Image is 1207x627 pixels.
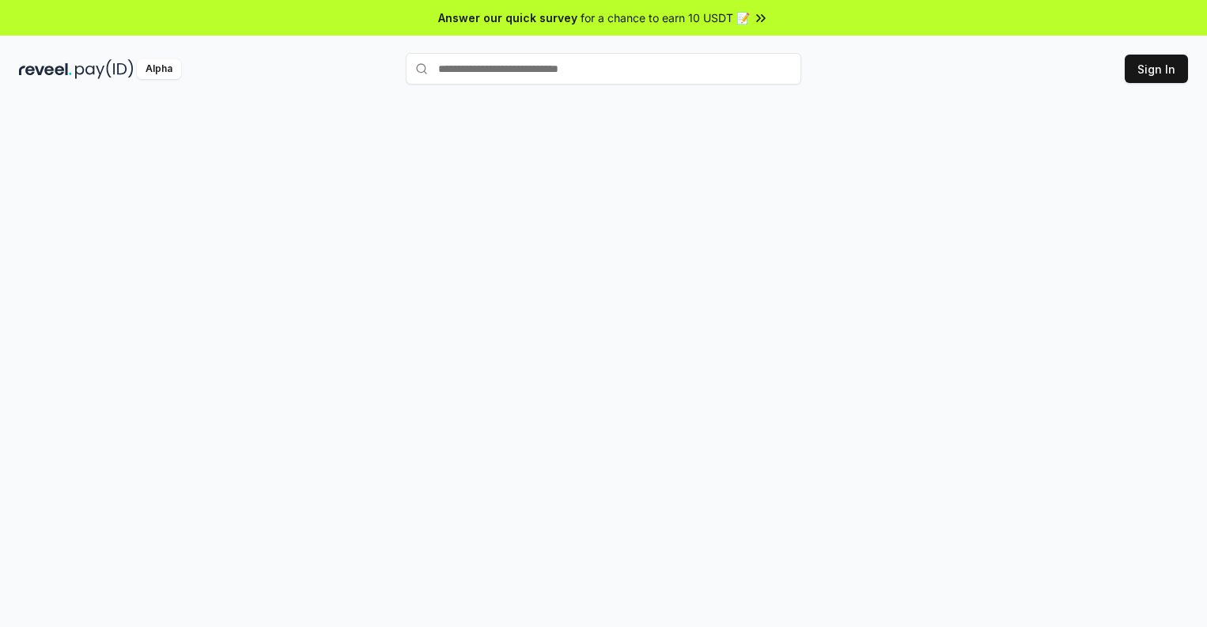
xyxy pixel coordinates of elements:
[137,59,181,79] div: Alpha
[581,9,750,26] span: for a chance to earn 10 USDT 📝
[19,59,72,79] img: reveel_dark
[75,59,134,79] img: pay_id
[438,9,577,26] span: Answer our quick survey
[1125,55,1188,83] button: Sign In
